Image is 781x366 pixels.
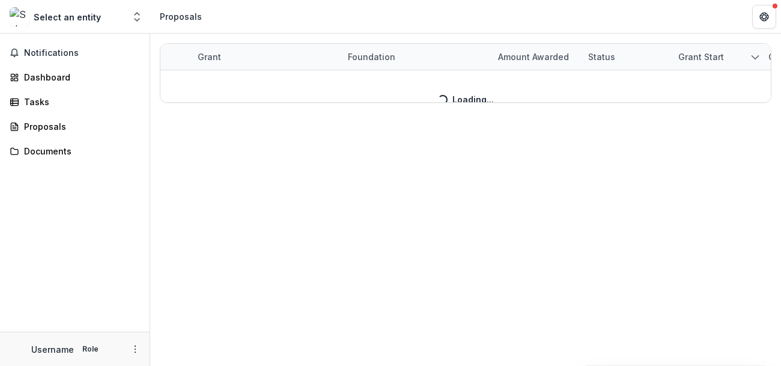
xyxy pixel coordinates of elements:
[24,48,140,58] span: Notifications
[752,5,776,29] button: Get Help
[24,120,135,133] div: Proposals
[79,344,102,355] p: Role
[5,43,145,63] button: Notifications
[5,117,145,136] a: Proposals
[5,141,145,161] a: Documents
[129,5,145,29] button: Open entity switcher
[128,342,142,356] button: More
[5,92,145,112] a: Tasks
[5,67,145,87] a: Dashboard
[31,343,74,356] p: Username
[24,145,135,157] div: Documents
[34,11,101,23] div: Select an entity
[160,10,202,23] div: Proposals
[155,8,207,25] nav: breadcrumb
[24,71,135,84] div: Dashboard
[10,7,29,26] img: Select an entity
[24,96,135,108] div: Tasks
